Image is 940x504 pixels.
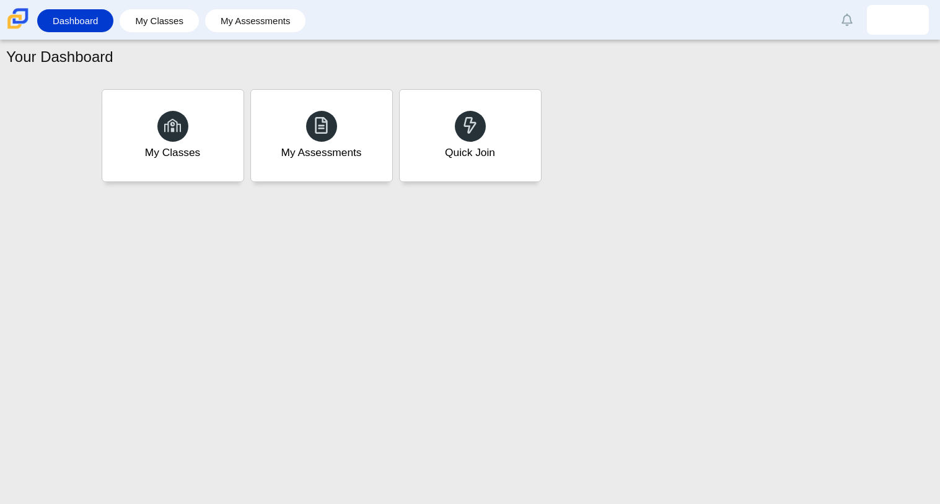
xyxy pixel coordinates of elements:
[833,6,861,33] a: Alerts
[5,23,31,33] a: Carmen School of Science & Technology
[43,9,107,32] a: Dashboard
[6,46,113,67] h1: Your Dashboard
[102,89,244,182] a: My Classes
[250,89,393,182] a: My Assessments
[145,145,201,160] div: My Classes
[211,9,300,32] a: My Assessments
[281,145,362,160] div: My Assessments
[445,145,495,160] div: Quick Join
[399,89,542,182] a: Quick Join
[888,10,908,30] img: juan.santacruzmedi.LIwUyg
[126,9,193,32] a: My Classes
[867,5,929,35] a: juan.santacruzmedi.LIwUyg
[5,6,31,32] img: Carmen School of Science & Technology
